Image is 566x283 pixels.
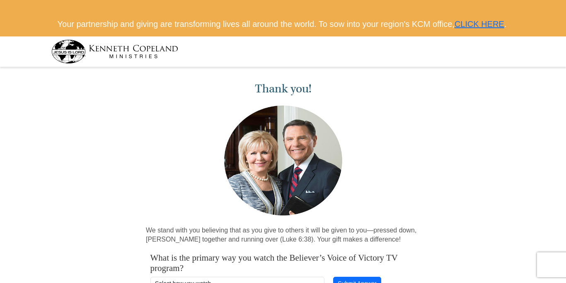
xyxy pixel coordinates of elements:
[455,19,504,29] a: CLICK HERE
[146,226,420,245] p: We stand with you believing that as you give to others it will be given to you—pressed down, [PER...
[51,40,178,63] img: kcm-header-logo.svg
[150,253,416,273] h4: What is the primary way you watch the Believer’s Voice of Victory TV program?
[146,82,420,96] h1: Thank you!
[51,12,515,36] div: Your partnership and giving are transforming lives all around the world. To sow into your region'...
[222,104,344,218] img: Kenneth and Gloria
